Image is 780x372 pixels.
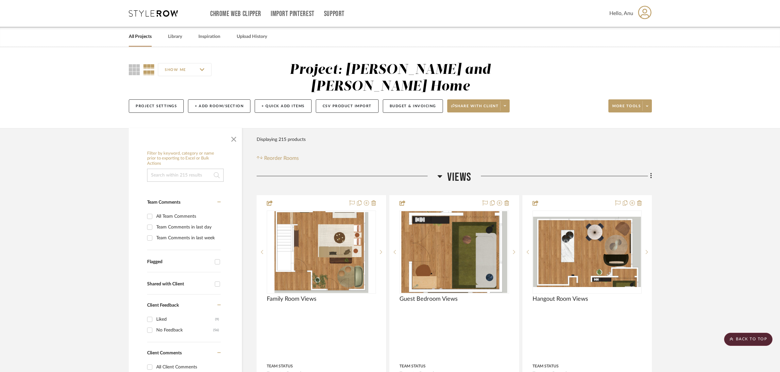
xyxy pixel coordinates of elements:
div: Project: [PERSON_NAME] and [PERSON_NAME] Home [290,63,491,93]
button: Share with client [447,99,510,112]
span: Guest Bedroom Views [399,296,458,303]
button: More tools [608,99,652,112]
span: Hello, Anu [609,9,633,17]
div: Shared with Client [147,281,212,287]
div: Team Comments in last day [156,222,219,232]
span: Team Comments [147,200,180,205]
span: Client Feedback [147,303,179,308]
div: All Team Comments [156,211,219,222]
scroll-to-top-button: BACK TO TOP [724,333,772,346]
a: All Projects [129,32,152,41]
div: Team Comments in last week [156,233,219,243]
span: Client Comments [147,351,182,355]
div: Displaying 215 products [257,133,306,146]
span: More tools [612,104,641,113]
input: Search within 215 results [147,169,224,182]
a: Chrome Web Clipper [210,11,261,17]
span: Views [447,170,471,184]
button: Budget & Invoicing [383,99,443,113]
span: Share with client [451,104,499,113]
div: (9) [215,314,219,325]
a: Inspiration [198,32,220,41]
a: Support [324,11,345,17]
div: (56) [213,325,219,335]
img: Guest Bedroom Views [401,211,507,293]
img: Family Room Views [274,211,368,293]
button: Reorder Rooms [257,154,299,162]
h6: Filter by keyword, category or name prior to exporting to Excel or Bulk Actions [147,151,224,166]
span: Reorder Rooms [264,154,299,162]
button: CSV Product Import [316,99,379,113]
button: + Quick Add Items [255,99,312,113]
button: Project Settings [129,99,184,113]
span: Hangout Room Views [533,296,588,303]
button: Close [227,131,240,144]
div: No Feedback [156,325,213,335]
a: Import Pinterest [271,11,314,17]
div: Team Status [533,363,559,369]
span: Family Room Views [267,296,316,303]
div: Team Status [267,363,293,369]
a: Library [168,32,182,41]
div: 0 [267,211,376,293]
div: Liked [156,314,215,325]
img: Hangout Room Views [533,217,641,287]
div: Flagged [147,259,212,265]
button: + Add Room/Section [188,99,250,113]
div: 0 [533,211,641,293]
div: 0 [400,211,508,293]
div: Team Status [399,363,426,369]
a: Upload History [237,32,267,41]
